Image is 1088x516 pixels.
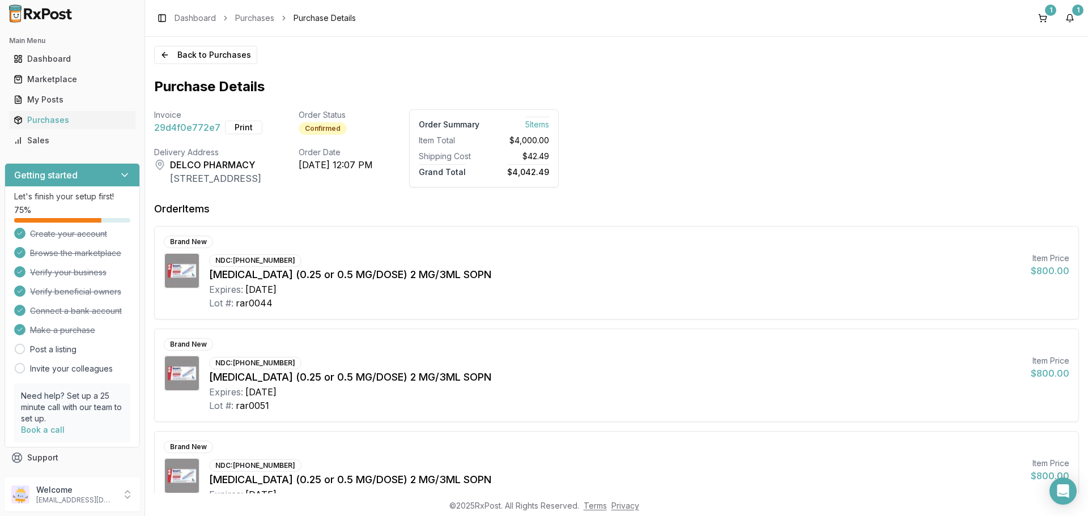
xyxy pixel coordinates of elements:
div: NDC: [PHONE_NUMBER] [209,357,301,369]
span: Browse the marketplace [30,248,121,259]
div: My Posts [14,94,131,105]
div: Open Intercom Messenger [1049,477,1077,505]
div: Delivery Address [154,147,262,158]
div: Brand New [164,338,213,351]
div: $800.00 [1031,469,1069,483]
div: [DATE] 12:07 PM [299,158,373,172]
div: NDC: [PHONE_NUMBER] [209,459,301,472]
div: Brand New [164,441,213,453]
span: Create your account [30,228,107,240]
div: Lot #: [209,399,233,412]
a: Book a call [21,425,65,434]
span: Verify beneficial owners [30,286,121,297]
div: rar0044 [236,296,273,310]
h1: Purchase Details [154,78,265,96]
a: Invite your colleagues [30,363,113,374]
a: Dashboard [175,12,216,24]
div: NDC: [PHONE_NUMBER] [209,254,301,267]
div: Item Price [1031,253,1069,264]
div: rar0051 [236,399,269,412]
button: Back to Purchases [154,46,257,64]
p: [EMAIL_ADDRESS][DOMAIN_NAME] [36,496,115,505]
button: Support [5,447,140,468]
a: My Posts [9,89,135,110]
a: Purchases [235,12,274,24]
div: Item Price [1031,458,1069,469]
button: 1 [1061,9,1079,27]
span: 75 % [14,204,31,216]
button: Sales [5,131,140,150]
img: RxPost Logo [5,5,77,23]
div: Item Total [419,135,479,146]
div: [DATE] [245,283,277,296]
a: Marketplace [9,69,135,89]
span: $4,042.49 [507,164,549,177]
span: Verify your business [30,267,107,278]
div: Expires: [209,385,243,399]
div: Invoice [154,109,262,121]
div: [MEDICAL_DATA] (0.25 or 0.5 MG/DOSE) 2 MG/3ML SOPN [209,369,1022,385]
div: $800.00 [1031,264,1069,278]
span: Purchase Details [294,12,356,24]
div: Confirmed [299,122,347,135]
div: $800.00 [1031,366,1069,380]
a: Privacy [611,501,639,510]
div: Order Status [299,109,373,121]
div: Marketplace [14,74,131,85]
div: [MEDICAL_DATA] (0.25 or 0.5 MG/DOSE) 2 MG/3ML SOPN [209,472,1022,488]
a: Purchases [9,110,135,130]
img: Ozempic (0.25 or 0.5 MG/DOSE) 2 MG/3ML SOPN [165,459,199,493]
div: Order Items [154,201,210,217]
h3: Getting started [14,168,78,182]
button: 1 [1034,9,1052,27]
h2: Main Menu [9,36,135,45]
div: Purchases [14,114,131,126]
div: [STREET_ADDRESS] [170,172,261,185]
a: Sales [9,130,135,151]
span: 5 Item s [525,117,549,129]
div: [DATE] [245,385,277,399]
p: Welcome [36,484,115,496]
div: Shipping Cost [419,151,479,162]
div: 1 [1072,5,1083,16]
div: Item Price [1031,355,1069,366]
span: Connect a bank account [30,305,122,317]
div: Order Date [299,147,373,158]
nav: breadcrumb [175,12,356,24]
button: Dashboard [5,50,140,68]
div: Lot #: [209,296,233,310]
a: Dashboard [9,49,135,69]
div: [DATE] [245,488,277,501]
div: Dashboard [14,53,131,65]
img: Ozempic (0.25 or 0.5 MG/DOSE) 2 MG/3ML SOPN [165,356,199,390]
span: Grand Total [419,164,466,177]
p: Need help? Set up a 25 minute call with our team to set up. [21,390,124,424]
button: Purchases [5,111,140,129]
div: Expires: [209,488,243,501]
button: Marketplace [5,70,140,88]
div: Order Summary [419,119,479,130]
img: Ozempic (0.25 or 0.5 MG/DOSE) 2 MG/3ML SOPN [165,254,199,288]
button: Feedback [5,468,140,488]
div: 1 [1045,5,1056,16]
button: My Posts [5,91,140,109]
div: Expires: [209,283,243,296]
button: Print [225,121,262,134]
div: DELCO PHARMACY [170,158,261,172]
span: 29d4f0e772e7 [154,121,220,134]
div: Sales [14,135,131,146]
div: Brand New [164,236,213,248]
div: [MEDICAL_DATA] (0.25 or 0.5 MG/DOSE) 2 MG/3ML SOPN [209,267,1022,283]
span: Feedback [27,472,66,484]
a: Terms [584,501,607,510]
img: User avatar [11,485,29,504]
span: $4,000.00 [509,135,549,146]
a: Post a listing [30,344,76,355]
div: $42.49 [488,151,549,162]
span: Make a purchase [30,325,95,336]
p: Let's finish your setup first! [14,191,130,202]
